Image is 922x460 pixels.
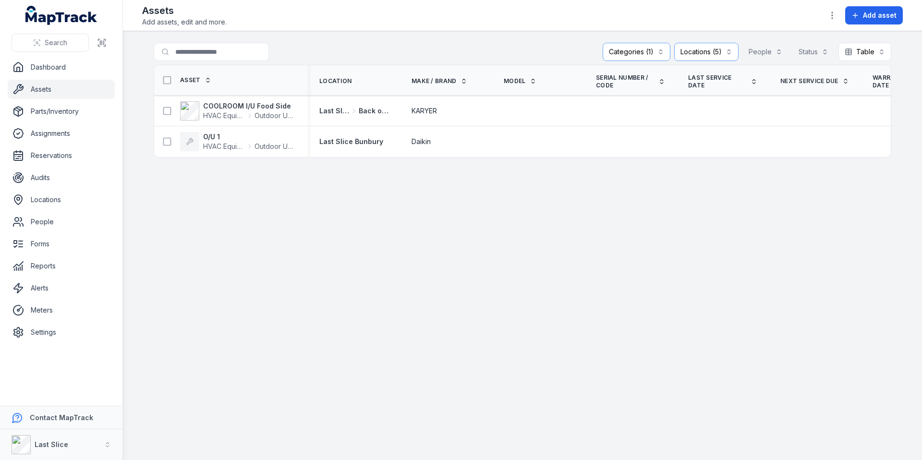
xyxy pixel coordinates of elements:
a: Next Service Due [780,77,849,85]
strong: Last Slice [35,440,68,448]
span: Add assets, edit and more. [142,17,227,27]
a: Assignments [8,124,115,143]
a: Reports [8,256,115,276]
span: Make / Brand [412,77,457,85]
a: Asset [180,76,211,84]
a: Settings [8,323,115,342]
span: Back of house [359,106,388,116]
a: Assets [8,80,115,99]
span: Daikin [412,137,431,146]
a: Dashboard [8,58,115,77]
a: Locations [8,190,115,209]
a: O/U 1HVAC EquipmentOutdoor Unit (Condenser) [180,132,296,151]
button: Table [838,43,891,61]
strong: Contact MapTrack [30,413,93,422]
span: HVAC Equipment [203,111,245,121]
a: Last Slice BunburyBack of house [319,106,388,116]
a: Reservations [8,146,115,165]
a: Last Slice Bunbury [319,137,383,146]
strong: COOLROOM I/U Food Side [203,101,296,111]
span: Location [319,77,352,85]
a: Alerts [8,278,115,298]
span: Next Service Due [780,77,838,85]
strong: O/U 1 [203,132,296,142]
span: Model [504,77,526,85]
a: Last service date [688,74,757,89]
span: Add asset [863,11,897,20]
span: Asset [180,76,201,84]
button: People [742,43,789,61]
span: Last service date [688,74,747,89]
a: COOLROOM I/U Food SideHVAC EquipmentOutdoor Unit (Condenser) [180,101,296,121]
span: Last Slice Bunbury [319,137,383,145]
span: Serial Number / Code [596,74,655,89]
span: Outdoor Unit (Condenser) [255,111,296,121]
a: Parts/Inventory [8,102,115,121]
a: Make / Brand [412,77,467,85]
a: Meters [8,301,115,320]
a: Serial Number / Code [596,74,665,89]
button: Status [792,43,835,61]
button: Add asset [845,6,903,24]
a: MapTrack [25,6,97,25]
span: Search [45,38,67,48]
span: Outdoor Unit (Condenser) [255,142,296,151]
a: People [8,212,115,231]
span: HVAC Equipment [203,142,245,151]
button: Search [12,34,89,52]
span: Last Slice Bunbury [319,106,349,116]
h2: Assets [142,4,227,17]
a: Forms [8,234,115,254]
span: KARYER [412,106,437,116]
a: Model [504,77,536,85]
a: Audits [8,168,115,187]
